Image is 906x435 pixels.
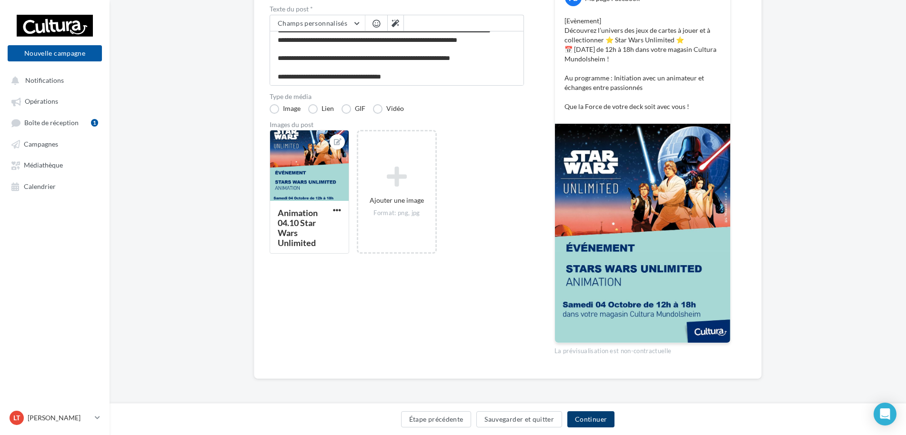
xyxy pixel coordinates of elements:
[6,135,104,152] a: Campagnes
[13,413,20,423] span: LT
[6,156,104,173] a: Médiathèque
[270,104,301,114] label: Image
[28,413,91,423] p: [PERSON_NAME]
[6,71,100,89] button: Notifications
[24,182,56,190] span: Calendrier
[373,104,404,114] label: Vidéo
[554,343,731,356] div: La prévisualisation est non-contractuelle
[25,98,58,106] span: Opérations
[401,411,472,427] button: Étape précédente
[24,140,58,148] span: Campagnes
[270,6,524,12] label: Texte du post *
[308,104,334,114] label: Lien
[270,15,365,31] button: Champs personnalisés
[8,409,102,427] a: LT [PERSON_NAME]
[342,104,365,114] label: GIF
[6,178,104,195] a: Calendrier
[476,411,562,427] button: Sauvegarder et quitter
[24,119,79,127] span: Boîte de réception
[6,92,104,109] a: Opérations
[278,19,347,27] span: Champs personnalisés
[91,119,98,127] div: 1
[564,16,721,111] p: [Evènement] Découvrez l’univers des jeux de cartes à jouer et à collectionner ⭐ Star Wars Unlimit...
[270,93,524,100] label: Type de média
[278,208,318,248] div: Animation 04.10 Star Wars Unlimited
[25,76,64,84] span: Notifications
[6,114,104,131] a: Boîte de réception1
[567,411,614,427] button: Continuer
[24,161,63,169] span: Médiathèque
[8,45,102,61] button: Nouvelle campagne
[874,403,896,425] div: Open Intercom Messenger
[270,121,524,128] div: Images du post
